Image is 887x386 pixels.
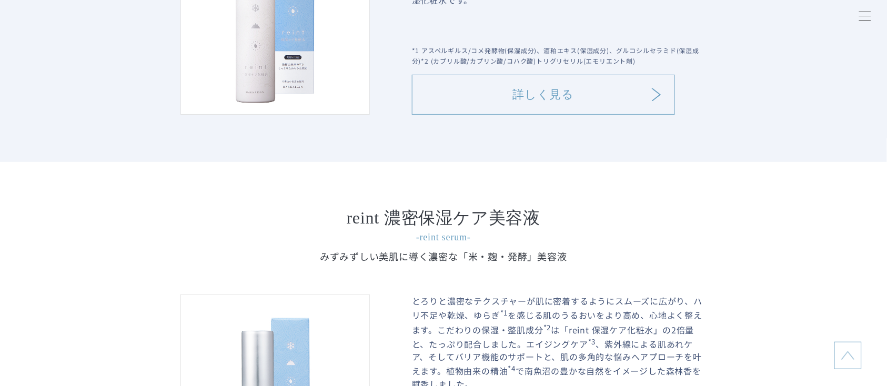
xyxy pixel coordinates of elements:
[180,209,707,244] h4: reint 濃密保湿ケア美容液
[416,232,471,242] span: -reint serum-
[412,45,707,66] p: *1 アスペルギルス/コメ発酵物(保湿成分)、酒粕エキス(保湿成分)、グルコシルセラミド(保湿成分)*2 (カプリル酸/カプリン酸/コハク酸)トリグリセリル(エモリエント剤)
[412,75,675,115] a: 詳しく見る
[842,349,854,362] img: topに戻る
[180,249,707,263] p: みずみずしい美肌に導く濃密な 「米・麹・発酵」美容液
